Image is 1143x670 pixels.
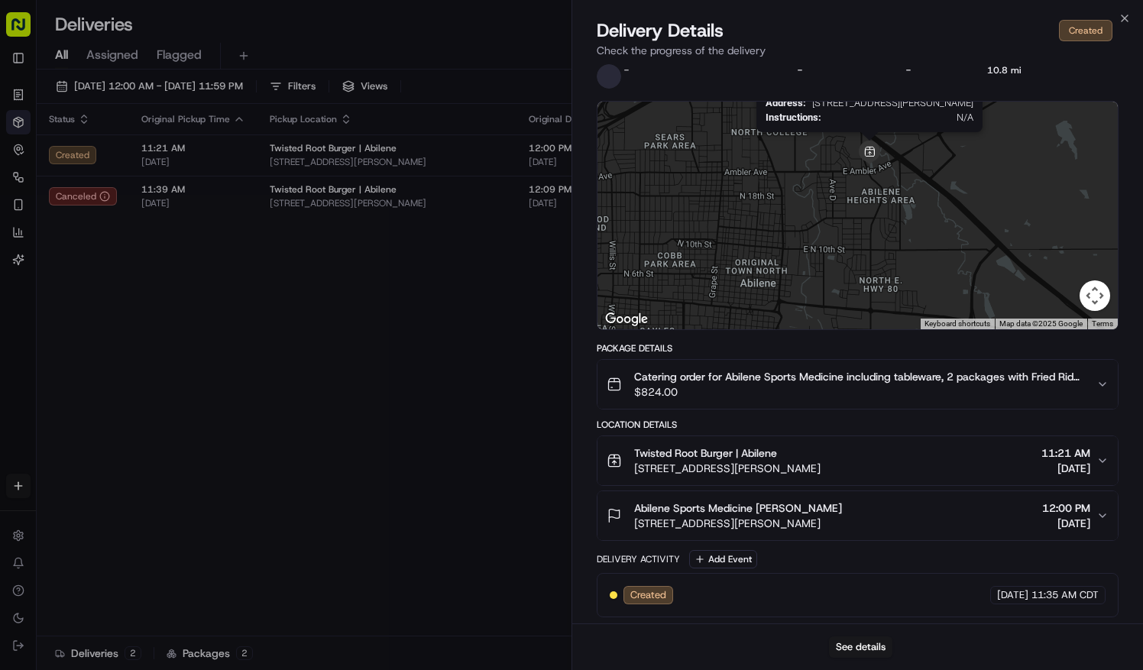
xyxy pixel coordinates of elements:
div: - [906,64,963,76]
span: [DATE] [1041,461,1090,476]
p: Check the progress of the delivery [597,43,1119,58]
button: Keyboard shortcuts [924,319,990,329]
a: 💻API Documentation [123,215,251,242]
span: [DATE] [1042,516,1090,531]
span: - [624,64,629,76]
span: [STREET_ADDRESS][PERSON_NAME] [812,97,973,108]
span: [DATE] [997,588,1028,602]
span: N/A [827,112,973,123]
div: Location Details [597,419,1119,431]
span: Catering order for Abilene Sports Medicine including tableware, 2 packages with Fried Ride Sample... [634,369,1084,384]
img: 1736555255976-a54dd68f-1ca7-489b-9aae-adbdc363a1c4 [15,145,43,173]
div: - [798,64,882,76]
span: Twisted Root Burger | Abilene [634,445,777,461]
button: Map camera controls [1080,280,1110,311]
span: $824.00 [634,384,1084,400]
a: 📗Knowledge Base [9,215,123,242]
span: Address : [766,97,806,108]
img: Google [601,309,652,329]
button: Abilene Sports Medicine [PERSON_NAME][STREET_ADDRESS][PERSON_NAME]12:00 PM[DATE] [597,491,1118,540]
button: Start new chat [260,150,278,168]
div: Start new chat [52,145,251,160]
span: [STREET_ADDRESS][PERSON_NAME] [634,461,821,476]
span: API Documentation [144,221,245,236]
span: Pylon [152,258,185,270]
button: Twisted Root Burger | Abilene[STREET_ADDRESS][PERSON_NAME]11:21 AM[DATE] [597,436,1118,485]
div: 10.8 mi [987,64,1059,76]
span: 12:00 PM [1042,500,1090,516]
img: Nash [15,15,46,45]
button: Catering order for Abilene Sports Medicine including tableware, 2 packages with Fried Ride Sample... [597,360,1118,409]
p: Welcome 👋 [15,60,278,85]
div: Delivery Activity [597,553,680,565]
div: 📗 [15,222,28,235]
a: Powered byPylon [108,257,185,270]
div: 💻 [129,222,141,235]
span: Delivery Details [597,18,724,43]
div: We're available if you need us! [52,160,193,173]
a: Open this area in Google Maps (opens a new window) [601,309,652,329]
button: See details [829,636,892,658]
span: Knowledge Base [31,221,117,236]
input: Got a question? Start typing here... [40,98,275,114]
span: 11:35 AM CDT [1031,588,1099,602]
span: Instructions : [766,112,821,123]
span: Map data ©2025 Google [999,319,1083,328]
div: Package Details [597,342,1119,354]
button: Add Event [689,550,757,568]
span: Abilene Sports Medicine [PERSON_NAME] [634,500,842,516]
span: 11:21 AM [1041,445,1090,461]
span: [STREET_ADDRESS][PERSON_NAME] [634,516,842,531]
span: Created [630,588,666,602]
a: Terms (opens in new tab) [1092,319,1113,328]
